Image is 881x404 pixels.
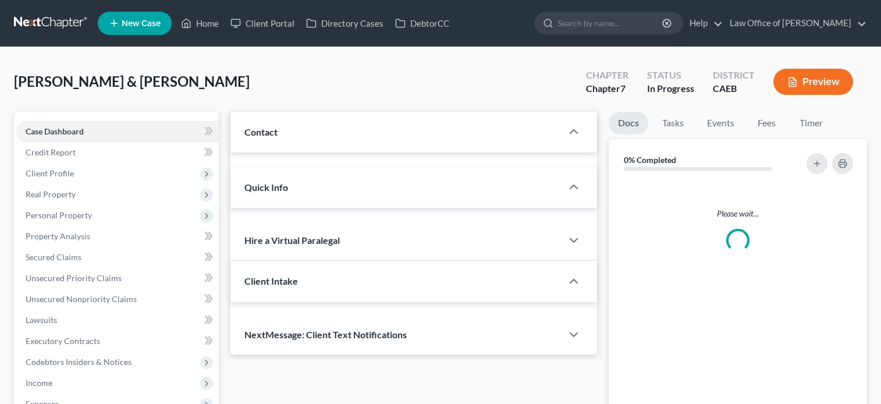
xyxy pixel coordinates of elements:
[26,273,122,283] span: Unsecured Priority Claims
[790,112,832,134] a: Timer
[698,112,744,134] a: Events
[122,19,161,28] span: New Case
[624,155,676,165] strong: 0% Completed
[26,252,81,262] span: Secured Claims
[244,329,407,340] span: NextMessage: Client Text Notifications
[618,208,858,219] p: Please wait...
[586,69,628,82] div: Chapter
[773,69,853,95] button: Preview
[26,315,57,325] span: Lawsuits
[14,73,250,90] span: [PERSON_NAME] & [PERSON_NAME]
[557,12,664,34] input: Search by name...
[16,142,219,163] a: Credit Report
[16,268,219,289] a: Unsecured Priority Claims
[26,336,100,346] span: Executory Contracts
[244,275,298,286] span: Client Intake
[16,331,219,352] a: Executory Contracts
[620,83,626,94] span: 7
[16,310,219,331] a: Lawsuits
[653,112,693,134] a: Tasks
[26,189,76,199] span: Real Property
[244,182,288,193] span: Quick Info
[16,289,219,310] a: Unsecured Nonpriority Claims
[26,126,84,136] span: Case Dashboard
[26,231,90,241] span: Property Analysis
[225,13,300,34] a: Client Portal
[713,82,755,95] div: CAEB
[586,82,628,95] div: Chapter
[26,210,92,220] span: Personal Property
[16,121,219,142] a: Case Dashboard
[609,112,648,134] a: Docs
[300,13,389,34] a: Directory Cases
[244,126,278,137] span: Contact
[647,69,694,82] div: Status
[713,69,755,82] div: District
[724,13,866,34] a: Law Office of [PERSON_NAME]
[16,226,219,247] a: Property Analysis
[26,168,74,178] span: Client Profile
[684,13,723,34] a: Help
[26,378,52,388] span: Income
[26,147,76,157] span: Credit Report
[244,235,340,246] span: Hire a Virtual Paralegal
[175,13,225,34] a: Home
[389,13,455,34] a: DebtorCC
[647,82,694,95] div: In Progress
[748,112,786,134] a: Fees
[26,294,137,304] span: Unsecured Nonpriority Claims
[16,247,219,268] a: Secured Claims
[26,357,132,367] span: Codebtors Insiders & Notices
